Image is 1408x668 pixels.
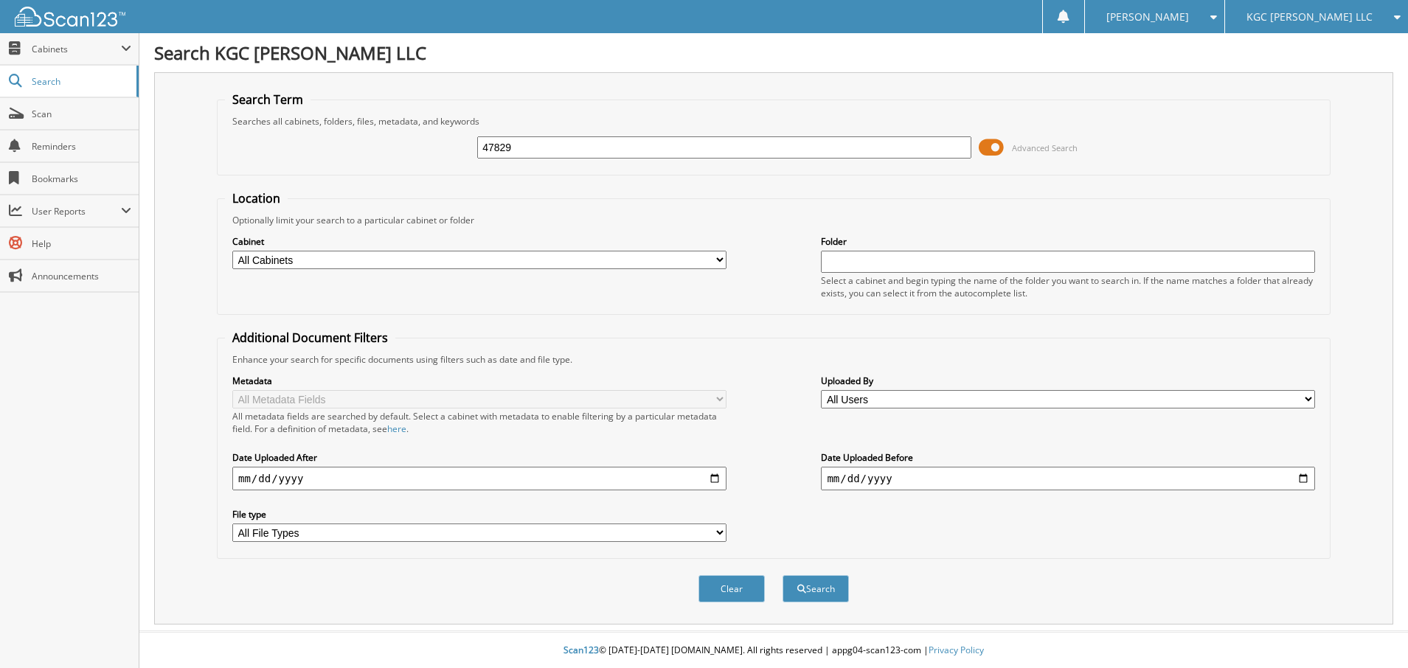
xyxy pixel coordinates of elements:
[225,330,395,346] legend: Additional Document Filters
[32,270,131,282] span: Announcements
[821,467,1315,490] input: end
[32,140,131,153] span: Reminders
[15,7,125,27] img: scan123-logo-white.svg
[821,375,1315,387] label: Uploaded By
[232,410,726,435] div: All metadata fields are searched by default. Select a cabinet with metadata to enable filtering b...
[821,451,1315,464] label: Date Uploaded Before
[563,644,599,656] span: Scan123
[225,190,288,206] legend: Location
[32,43,121,55] span: Cabinets
[225,214,1322,226] div: Optionally limit your search to a particular cabinet or folder
[32,205,121,218] span: User Reports
[232,467,726,490] input: start
[821,274,1315,299] div: Select a cabinet and begin typing the name of the folder you want to search in. If the name match...
[32,173,131,185] span: Bookmarks
[32,237,131,250] span: Help
[1106,13,1189,21] span: [PERSON_NAME]
[232,235,726,248] label: Cabinet
[783,575,849,602] button: Search
[232,451,726,464] label: Date Uploaded After
[1012,142,1078,153] span: Advanced Search
[929,644,984,656] a: Privacy Policy
[232,375,726,387] label: Metadata
[154,41,1393,65] h1: Search KGC [PERSON_NAME] LLC
[821,235,1315,248] label: Folder
[225,353,1322,366] div: Enhance your search for specific documents using filters such as date and file type.
[32,75,129,88] span: Search
[698,575,765,602] button: Clear
[387,422,406,435] a: here
[225,91,311,108] legend: Search Term
[1334,597,1408,668] iframe: Chat Widget
[225,115,1322,128] div: Searches all cabinets, folders, files, metadata, and keywords
[32,108,131,120] span: Scan
[232,508,726,521] label: File type
[1246,13,1373,21] span: KGC [PERSON_NAME] LLC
